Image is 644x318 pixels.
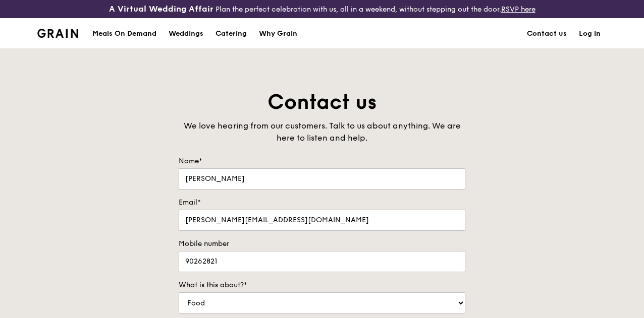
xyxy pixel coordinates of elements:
[179,120,465,144] div: We love hearing from our customers. Talk to us about anything. We are here to listen and help.
[573,19,607,49] a: Log in
[179,89,465,116] h1: Contact us
[169,19,203,49] div: Weddings
[253,19,303,49] a: Why Grain
[92,19,156,49] div: Meals On Demand
[179,198,465,208] label: Email*
[501,5,535,14] a: RSVP here
[179,239,465,249] label: Mobile number
[209,19,253,49] a: Catering
[109,4,213,14] h3: A Virtual Wedding Affair
[37,18,78,48] a: GrainGrain
[108,4,537,14] div: Plan the perfect celebration with us, all in a weekend, without stepping out the door.
[259,19,297,49] div: Why Grain
[37,29,78,38] img: Grain
[163,19,209,49] a: Weddings
[179,156,465,166] label: Name*
[216,19,247,49] div: Catering
[179,280,465,290] label: What is this about?*
[521,19,573,49] a: Contact us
